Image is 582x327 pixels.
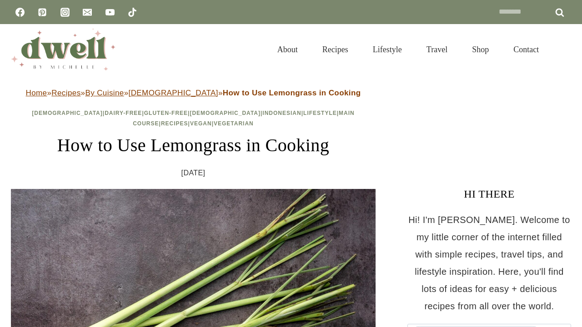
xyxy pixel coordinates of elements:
a: Dairy-Free [105,110,142,116]
a: Pinterest [33,3,51,21]
nav: Primary Navigation [265,34,551,65]
strong: How to Use Lemongrass in Cooking [223,89,361,97]
a: Shop [460,34,501,65]
a: Indonesian [262,110,301,116]
a: [DEMOGRAPHIC_DATA] [190,110,261,116]
a: Recipes [51,89,80,97]
a: Facebook [11,3,29,21]
a: Lifestyle [303,110,337,116]
span: » » » » [26,89,361,97]
h1: How to Use Lemongrass in Cooking [11,132,376,159]
a: [DEMOGRAPHIC_DATA] [32,110,103,116]
a: Lifestyle [361,34,414,65]
p: Hi! I'm [PERSON_NAME]. Welcome to my little corner of the internet filled with simple recipes, tr... [407,211,571,315]
a: By Cuisine [85,89,124,97]
a: Contact [501,34,551,65]
a: Vegetarian [214,120,254,127]
h3: HI THERE [407,186,571,202]
img: DWELL by michelle [11,29,115,70]
a: Gluten-Free [144,110,188,116]
a: Travel [414,34,460,65]
a: TikTok [123,3,141,21]
a: Home [26,89,47,97]
a: Vegan [190,120,212,127]
span: | | | | | | | | | [32,110,355,127]
a: Recipes [310,34,361,65]
button: View Search Form [556,42,571,57]
a: YouTube [101,3,119,21]
a: Email [78,3,96,21]
a: About [265,34,310,65]
time: [DATE] [181,166,206,180]
a: [DEMOGRAPHIC_DATA] [129,89,218,97]
a: Instagram [56,3,74,21]
a: Recipes [161,120,188,127]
